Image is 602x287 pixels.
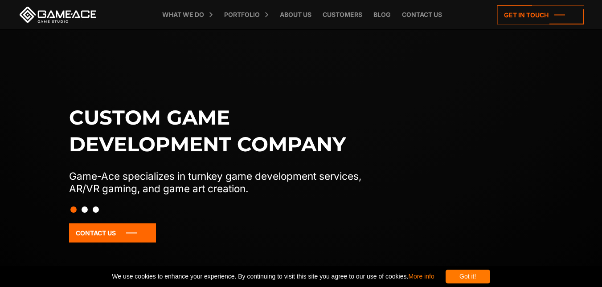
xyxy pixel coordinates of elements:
[69,104,380,158] h1: Custom game development company
[112,270,434,283] span: We use cookies to enhance your experience. By continuing to visit this site you agree to our use ...
[82,202,88,217] button: Slide 2
[69,170,380,195] p: Game-Ace specializes in turnkey game development services, AR/VR gaming, and game art creation.
[70,202,77,217] button: Slide 1
[408,273,434,280] a: More info
[93,202,99,217] button: Slide 3
[497,5,584,24] a: Get in touch
[446,270,490,283] div: Got it!
[69,223,156,243] a: Contact Us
